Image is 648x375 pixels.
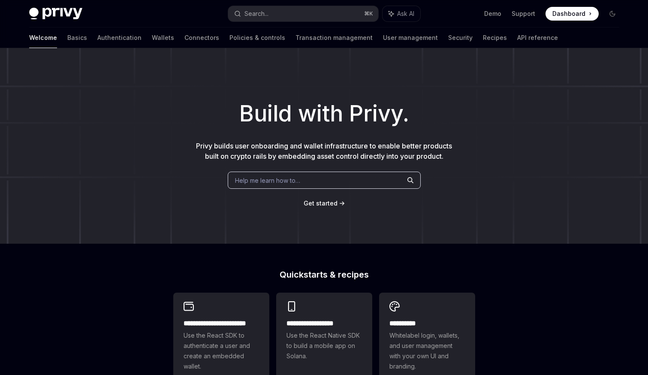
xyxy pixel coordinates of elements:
a: Support [512,9,535,18]
a: Recipes [483,27,507,48]
a: Authentication [97,27,142,48]
span: Dashboard [552,9,585,18]
a: Security [448,27,473,48]
h1: Build with Privy. [14,97,634,130]
span: Ask AI [397,9,414,18]
button: Toggle dark mode [606,7,619,21]
div: Search... [244,9,268,19]
a: Connectors [184,27,219,48]
a: Basics [67,27,87,48]
span: Privy builds user onboarding and wallet infrastructure to enable better products built on crypto ... [196,142,452,160]
span: Help me learn how to… [235,176,300,185]
a: API reference [517,27,558,48]
img: dark logo [29,8,82,20]
span: Whitelabel login, wallets, and user management with your own UI and branding. [389,330,465,372]
a: Wallets [152,27,174,48]
a: Welcome [29,27,57,48]
span: Use the React SDK to authenticate a user and create an embedded wallet. [184,330,259,372]
span: Use the React Native SDK to build a mobile app on Solana. [286,330,362,361]
a: Get started [304,199,338,208]
button: Search...⌘K [228,6,378,21]
h2: Quickstarts & recipes [173,270,475,279]
a: Dashboard [546,7,599,21]
a: User management [383,27,438,48]
button: Ask AI [383,6,420,21]
span: ⌘ K [364,10,373,17]
a: Transaction management [295,27,373,48]
a: Policies & controls [229,27,285,48]
a: Demo [484,9,501,18]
